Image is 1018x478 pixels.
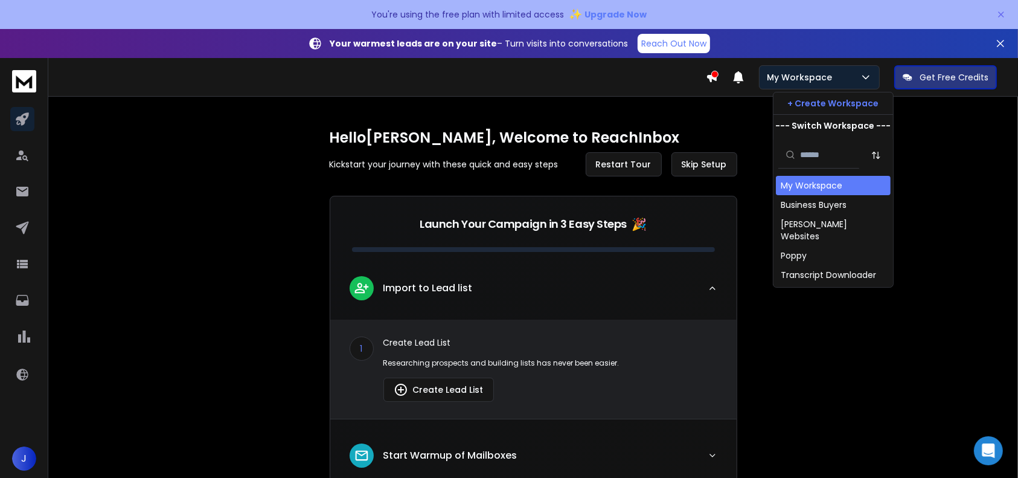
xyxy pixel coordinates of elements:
[682,158,727,170] span: Skip Setup
[569,2,647,27] button: ✨Upgrade Now
[920,71,988,83] p: Get Free Credits
[330,128,737,147] h1: Hello [PERSON_NAME] , Welcome to ReachInbox
[383,358,717,368] p: Researching prospects and building lists has never been easier.
[12,447,36,471] button: J
[781,218,886,242] div: [PERSON_NAME] Websites
[638,34,710,53] a: Reach Out Now
[776,120,891,132] p: --- Switch Workspace ---
[330,266,737,320] button: leadImport to Lead list
[350,337,374,361] div: 1
[781,250,807,262] div: Poppy
[641,37,706,50] p: Reach Out Now
[383,378,494,402] button: Create Lead List
[383,337,717,349] p: Create Lead List
[773,92,893,114] button: + Create Workspace
[330,320,737,419] div: leadImport to Lead list
[383,448,517,463] p: Start Warmup of Mailboxes
[788,97,879,109] p: + Create Workspace
[781,269,876,281] div: Transcript Downloader
[584,8,647,21] span: Upgrade Now
[354,448,370,463] img: lead
[767,71,837,83] p: My Workspace
[330,37,628,50] p: – Turn visits into conversations
[330,37,497,50] strong: Your warmest leads are on your site
[354,280,370,296] img: lead
[781,179,842,192] div: My Workspace
[781,199,847,211] div: Business Buyers
[974,436,1003,465] div: Open Intercom Messenger
[330,158,559,170] p: Kickstart your journey with these quick and easy steps
[420,216,627,233] p: Launch Your Campaign in 3 Easy Steps
[864,143,888,167] button: Sort by Sort A-Z
[12,70,36,92] img: logo
[394,383,408,397] img: lead
[569,6,582,23] span: ✨
[632,216,647,233] span: 🎉
[894,65,997,89] button: Get Free Credits
[371,8,564,21] p: You're using the free plan with limited access
[383,281,473,296] p: Import to Lead list
[671,152,737,176] button: Skip Setup
[586,152,662,176] button: Restart Tour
